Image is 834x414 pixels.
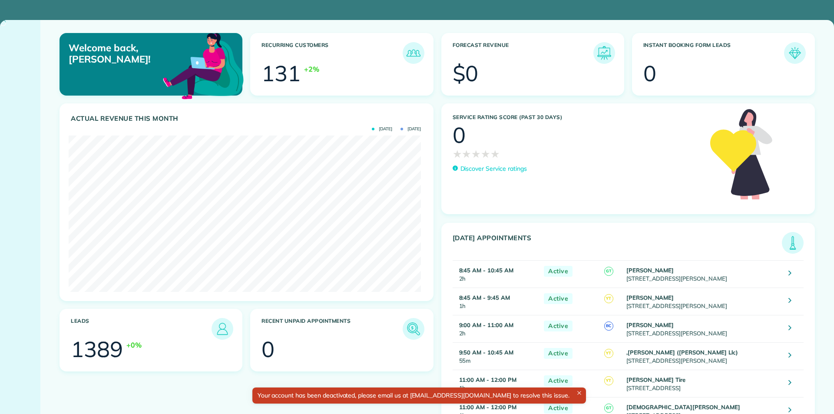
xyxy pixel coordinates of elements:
[624,288,782,315] td: [STREET_ADDRESS][PERSON_NAME]
[126,340,142,350] div: +0%
[460,164,527,173] p: Discover Service ratings
[624,315,782,342] td: [STREET_ADDRESS][PERSON_NAME]
[304,64,319,74] div: +2%
[453,234,782,254] h3: [DATE] Appointments
[643,63,656,84] div: 0
[544,348,573,359] span: Active
[471,146,481,162] span: ★
[604,404,613,413] span: GT
[596,44,613,62] img: icon_forecast_revenue-8c13a41c7ed35a8dcfafea3cbb826a0462acb37728057bba2d056411b612bbbe.png
[453,342,540,370] td: 55m
[261,338,275,360] div: 0
[604,267,613,276] span: GT
[372,127,392,131] span: [DATE]
[459,294,510,301] strong: 8:45 AM - 9:45 AM
[626,267,674,274] strong: [PERSON_NAME]
[453,42,593,64] h3: Forecast Revenue
[261,42,402,64] h3: Recurring Customers
[544,321,573,331] span: Active
[71,318,212,340] h3: Leads
[71,115,424,123] h3: Actual Revenue this month
[786,44,804,62] img: icon_form_leads-04211a6a04a5b2264e4ee56bc0799ec3eb69b7e499cbb523a139df1d13a81ae0.png
[604,349,613,358] span: YT
[544,266,573,277] span: Active
[453,164,527,173] a: Discover Service ratings
[453,370,540,397] td: 1h
[161,23,245,107] img: dashboard_welcome-42a62b7d889689a78055ac9021e634bf52bae3f8056760290aed330b23ab8690.png
[71,338,123,360] div: 1389
[453,63,479,84] div: $0
[462,146,471,162] span: ★
[459,376,516,383] strong: 11:00 AM - 12:00 PM
[544,375,573,386] span: Active
[400,127,421,131] span: [DATE]
[69,42,184,65] p: Welcome back, [PERSON_NAME]!
[784,234,801,252] img: icon_todays_appointments-901f7ab196bb0bea1936b74009e4eb5ffbc2d2711fa7634e0d609ed5ef32b18b.png
[481,146,490,162] span: ★
[626,376,685,383] strong: [PERSON_NAME] Tire
[261,63,301,84] div: 131
[624,370,782,397] td: [STREET_ADDRESS]
[626,321,674,328] strong: [PERSON_NAME]
[604,321,613,331] span: BC
[405,44,422,62] img: icon_recurring_customers-cf858462ba22bcd05b5a5880d41d6543d210077de5bb9ebc9590e49fd87d84ed.png
[453,124,466,146] div: 0
[604,376,613,385] span: YT
[643,42,784,64] h3: Instant Booking Form Leads
[626,294,674,301] strong: [PERSON_NAME]
[453,288,540,315] td: 1h
[544,403,573,414] span: Active
[405,320,422,338] img: icon_unpaid_appointments-47b8ce3997adf2238b356f14209ab4cced10bd1f174958f3ca8f1d0dd7fffeee.png
[490,146,500,162] span: ★
[459,321,513,328] strong: 9:00 AM - 11:00 AM
[459,267,513,274] strong: 8:45 AM - 10:45 AM
[626,404,740,411] strong: [DEMOGRAPHIC_DATA][PERSON_NAME]
[214,320,231,338] img: icon_leads-1bed01f49abd5b7fead27621c3d59655bb73ed531f8eeb49469d10e621d6b896.png
[459,404,516,411] strong: 11:00 AM - 12:00 PM
[453,260,540,288] td: 2h
[624,342,782,370] td: [STREET_ADDRESS][PERSON_NAME]
[453,114,702,120] h3: Service Rating score (past 30 days)
[252,388,586,404] div: Your account has been deactivated, please email us at [EMAIL_ADDRESS][DOMAIN_NAME] to resolve thi...
[453,315,540,342] td: 2h
[459,349,513,356] strong: 9:50 AM - 10:45 AM
[604,294,613,303] span: YT
[626,349,738,356] strong: ,[PERSON_NAME] ([PERSON_NAME] Llc)
[624,260,782,288] td: [STREET_ADDRESS][PERSON_NAME]
[453,146,462,162] span: ★
[544,293,573,304] span: Active
[261,318,402,340] h3: Recent unpaid appointments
